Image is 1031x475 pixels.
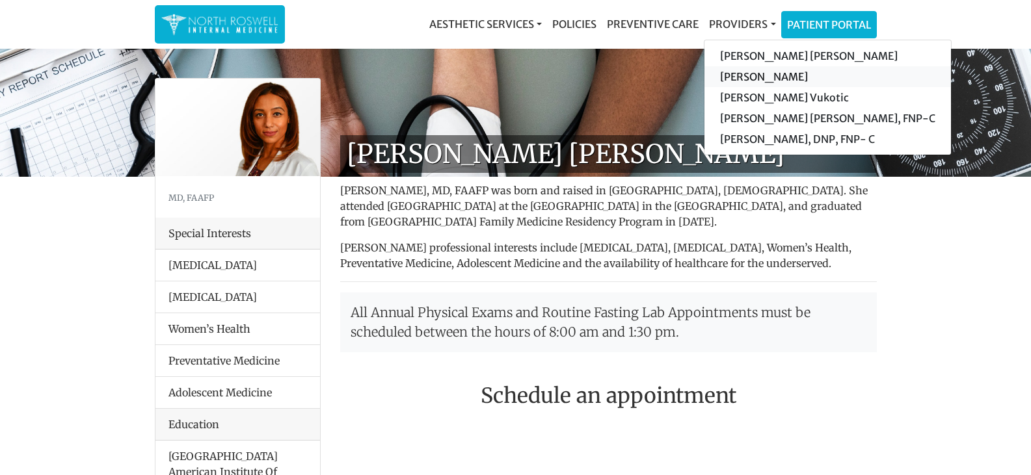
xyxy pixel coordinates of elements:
[547,11,602,37] a: Policies
[155,344,320,377] li: Preventative Medicine
[155,250,320,281] li: [MEDICAL_DATA]
[155,79,320,176] img: Dr. Farah Mubarak Ali MD, FAAFP
[155,376,320,409] li: Adolescent Medicine
[704,11,781,37] a: Providers
[340,292,877,352] p: All Annual Physical Exams and Routine Fasting Lab Appointments must be scheduled between the hour...
[155,313,320,345] li: Women’s Health
[168,192,214,203] small: MD, FAAFP
[704,108,951,129] a: [PERSON_NAME] [PERSON_NAME], FNP-C
[704,87,951,108] a: [PERSON_NAME] Vukotic
[704,45,951,66] a: [PERSON_NAME] [PERSON_NAME]
[602,11,704,37] a: Preventive Care
[340,240,877,271] p: [PERSON_NAME] professional interests include [MEDICAL_DATA], [MEDICAL_DATA], Women’s Health, Prev...
[782,12,876,38] a: Patient Portal
[340,183,877,229] p: [PERSON_NAME], MD, FAAFP was born and raised in [GEOGRAPHIC_DATA], [DEMOGRAPHIC_DATA]. She attend...
[161,12,278,37] img: North Roswell Internal Medicine
[155,281,320,313] li: [MEDICAL_DATA]
[155,218,320,250] div: Special Interests
[704,129,951,149] a: [PERSON_NAME], DNP, FNP- C
[340,383,877,408] h2: Schedule an appointment
[704,66,951,87] a: [PERSON_NAME]
[424,11,547,37] a: Aesthetic Services
[155,409,320,441] div: Education
[340,135,877,173] h1: [PERSON_NAME] [PERSON_NAME]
